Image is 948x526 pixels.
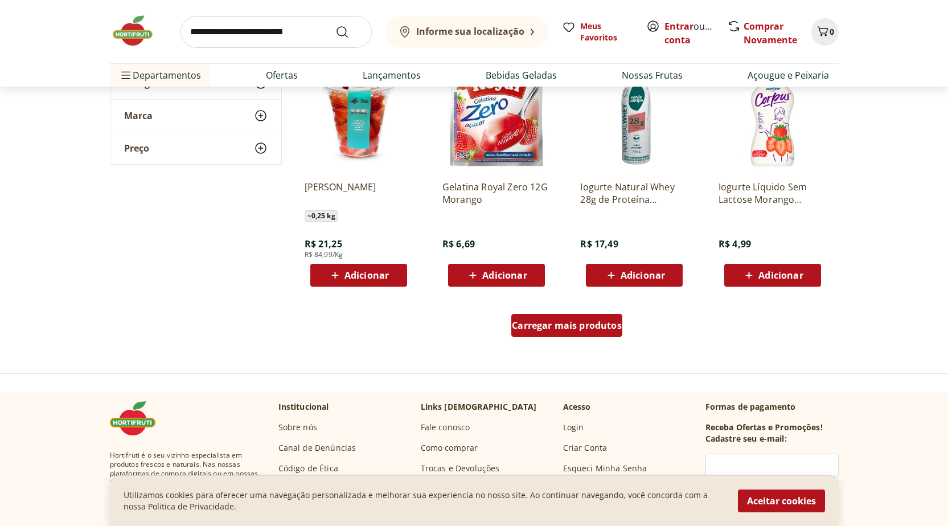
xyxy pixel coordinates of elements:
span: Departamentos [119,62,201,89]
a: Gelatina Royal Zero 12G Morango [442,181,551,206]
p: Acesso [563,401,591,413]
span: R$ 4,99 [719,238,751,250]
img: Hortifruti [110,401,167,435]
span: R$ 21,25 [305,238,342,250]
img: Morango Cortadinho [305,63,413,172]
a: Login [563,422,584,433]
a: Entrar [664,20,693,32]
a: Ofertas [266,68,298,82]
span: Preço [124,142,149,154]
h3: Cadastre seu e-mail: [705,433,787,445]
h3: Receba Ofertas e Promoções! [705,422,823,433]
span: Adicionar [758,271,803,280]
button: Submit Search [335,25,363,39]
span: 0 [830,26,834,37]
button: Adicionar [310,264,407,287]
a: Canal de Denúncias [278,442,356,454]
a: Lançamentos [363,68,421,82]
a: Código de Ética [278,463,338,474]
span: ~ 0,25 kg [305,210,338,222]
button: Adicionar [586,264,683,287]
button: Preço [110,132,281,164]
a: Meus Favoritos [562,21,633,43]
button: Informe sua localização [385,16,548,48]
button: Adicionar [724,264,821,287]
a: Esqueci Minha Senha [563,463,647,474]
img: Gelatina Royal Zero 12G Morango [442,63,551,172]
span: Marca [124,110,153,121]
span: Adicionar [482,271,527,280]
a: Criar Conta [563,442,608,454]
input: search [180,16,372,48]
a: Sobre nós [278,422,317,433]
span: Hortifruti é o seu vizinho especialista em produtos frescos e naturais. Nas nossas plataformas de... [110,451,260,515]
span: R$ 6,69 [442,238,475,250]
a: Açougue e Peixaria [748,68,829,82]
a: Carregar mais produtos [511,314,622,341]
span: Adicionar [621,271,665,280]
a: Como comprar [421,442,478,454]
span: Meus Favoritos [580,21,633,43]
span: Adicionar [344,271,389,280]
img: Iogurte Líquido Sem Lactose Morango Corpus 170G [719,63,827,172]
a: Fale conosco [421,422,470,433]
a: Iogurte Líquido Sem Lactose Morango Corpus 170G [719,181,827,206]
a: Comprar Novamente [744,20,797,46]
button: Menu [119,62,133,89]
button: Aceitar cookies [738,490,825,512]
button: Adicionar [448,264,545,287]
a: Criar conta [664,20,727,46]
img: Hortifruti [110,14,167,48]
b: Informe sua localização [416,25,524,38]
span: R$ 84,99/Kg [305,250,343,259]
img: Iogurte Natural Whey 28g de Proteína Morango Verde Campo 500g [580,63,688,172]
p: Institucional [278,401,329,413]
span: R$ 17,49 [580,238,618,250]
a: Nossas Frutas [622,68,683,82]
p: Links [DEMOGRAPHIC_DATA] [421,401,537,413]
button: Carrinho [811,18,839,46]
a: [PERSON_NAME] [305,181,413,206]
span: Carregar mais produtos [512,321,622,330]
a: Iogurte Natural Whey 28g de Proteína Morango Verde Campo 500g [580,181,688,206]
a: Trocas e Devoluções [421,463,500,474]
a: Bebidas Geladas [486,68,557,82]
span: ou [664,19,715,47]
p: Formas de pagamento [705,401,839,413]
button: Marca [110,100,281,132]
p: Utilizamos cookies para oferecer uma navegação personalizada e melhorar sua experiencia no nosso ... [124,490,724,512]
